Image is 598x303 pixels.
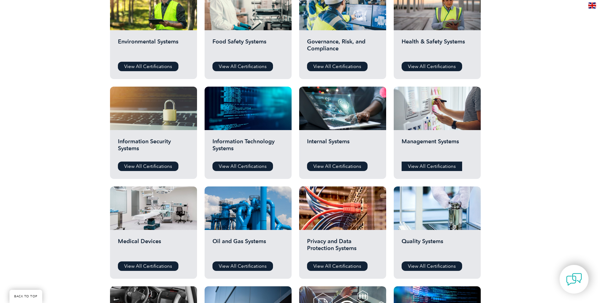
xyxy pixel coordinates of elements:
a: View All Certifications [118,261,178,271]
img: en [588,3,596,9]
a: View All Certifications [307,162,368,171]
h2: Environmental Systems [118,38,189,57]
h2: Privacy and Data Protection Systems [307,238,378,257]
a: View All Certifications [212,261,273,271]
a: View All Certifications [118,62,178,71]
h2: Health & Safety Systems [402,38,473,57]
h2: Food Safety Systems [212,38,284,57]
a: BACK TO TOP [9,290,42,303]
h2: Management Systems [402,138,473,157]
a: View All Certifications [118,162,178,171]
h2: Oil and Gas Systems [212,238,284,257]
a: View All Certifications [307,62,368,71]
h2: Information Technology Systems [212,138,284,157]
a: View All Certifications [212,62,273,71]
h2: Information Security Systems [118,138,189,157]
a: View All Certifications [212,162,273,171]
a: View All Certifications [307,261,368,271]
a: View All Certifications [402,261,462,271]
img: contact-chat.png [566,272,582,287]
h2: Quality Systems [402,238,473,257]
a: View All Certifications [402,62,462,71]
h2: Medical Devices [118,238,189,257]
h2: Governance, Risk, and Compliance [307,38,378,57]
h2: Internal Systems [307,138,378,157]
a: View All Certifications [402,162,462,171]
